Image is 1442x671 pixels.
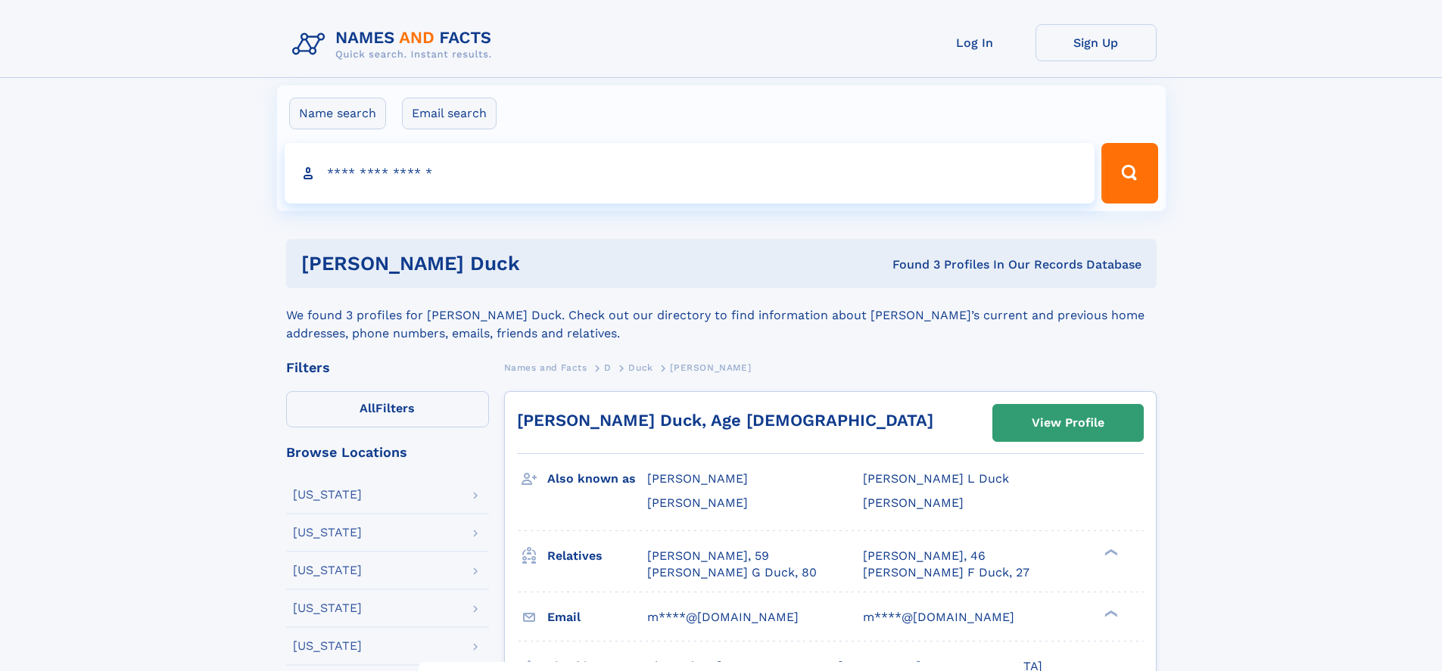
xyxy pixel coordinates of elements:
span: [PERSON_NAME] [670,362,751,373]
div: ❯ [1101,547,1119,557]
h3: Relatives [547,543,647,569]
div: ❯ [1101,608,1119,618]
a: View Profile [993,405,1143,441]
div: [US_STATE] [293,602,362,614]
div: [US_STATE] [293,489,362,501]
h3: Email [547,604,647,630]
div: Browse Locations [286,446,489,459]
a: [PERSON_NAME] Duck, Age [DEMOGRAPHIC_DATA] [517,411,933,430]
span: All [360,401,375,415]
span: [PERSON_NAME] [647,471,748,486]
span: Duck [628,362,652,373]
div: [US_STATE] [293,527,362,539]
a: D [604,358,612,377]
a: Duck [628,358,652,377]
a: Names and Facts [504,358,587,377]
div: View Profile [1032,405,1104,440]
a: [PERSON_NAME] G Duck, 80 [647,564,817,581]
h3: Also known as [547,466,647,492]
label: Filters [286,391,489,427]
span: [PERSON_NAME] [647,495,748,510]
div: Found 3 Profiles In Our Records Database [706,256,1141,273]
a: Sign Up [1036,24,1157,61]
a: Log In [914,24,1036,61]
span: [PERSON_NAME] [863,495,964,510]
div: Filters [286,361,489,374]
span: D [604,362,612,373]
label: Email search [402,98,497,129]
div: We found 3 profiles for [PERSON_NAME] Duck. Check out our directory to find information about [PE... [286,288,1157,343]
div: [US_STATE] [293,640,362,652]
a: [PERSON_NAME], 59 [647,548,769,564]
span: [PERSON_NAME] L Duck [863,471,1009,486]
button: Search Button [1101,143,1157,203]
h1: [PERSON_NAME] Duck [301,254,706,273]
div: [US_STATE] [293,564,362,576]
a: [PERSON_NAME] F Duck, 27 [863,564,1029,581]
img: Logo Names and Facts [286,24,504,65]
a: [PERSON_NAME], 46 [863,548,986,564]
input: search input [285,143,1095,203]
label: Name search [289,98,386,129]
